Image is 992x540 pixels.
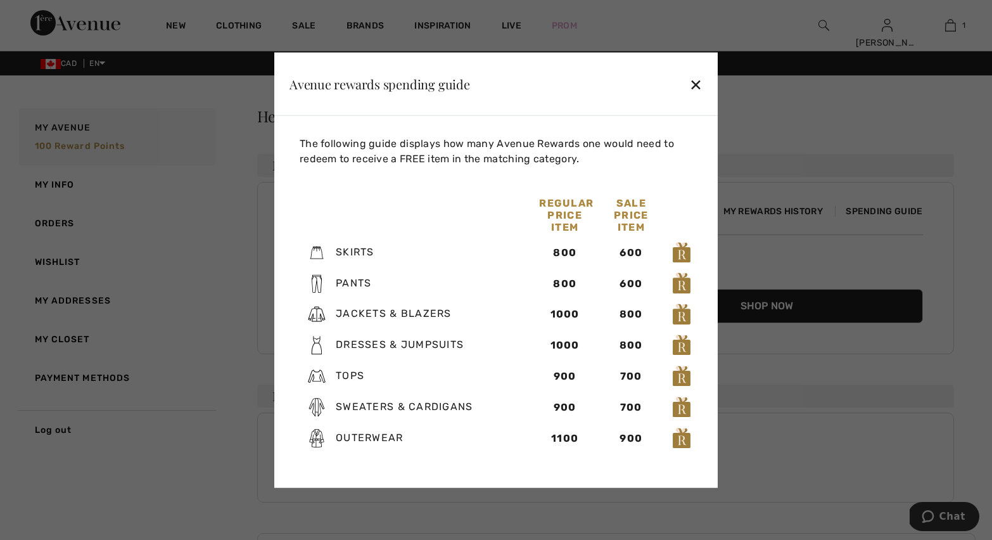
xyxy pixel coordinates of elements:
[531,197,598,233] div: Regular Price Item
[606,307,657,322] div: 800
[336,432,404,444] span: Outerwear
[672,396,691,419] img: loyalty_logo_r.svg
[672,365,691,388] img: loyalty_logo_r.svg
[539,338,590,353] div: 1000
[606,431,657,446] div: 900
[539,276,590,291] div: 800
[336,370,364,382] span: Tops
[289,77,470,90] div: Avenue rewards spending guide
[30,9,56,20] span: Chat
[672,334,691,357] img: loyalty_logo_r.svg
[336,338,464,350] span: Dresses & Jumpsuits
[598,197,665,233] div: Sale Price Item
[672,272,691,295] img: loyalty_logo_r.svg
[539,369,590,384] div: 900
[539,400,590,415] div: 900
[606,338,657,353] div: 800
[336,401,473,413] span: Sweaters & Cardigans
[672,303,691,326] img: loyalty_logo_r.svg
[672,427,691,449] img: loyalty_logo_r.svg
[539,307,590,322] div: 1000
[606,276,657,291] div: 600
[606,245,657,260] div: 600
[539,245,590,260] div: 800
[672,241,691,264] img: loyalty_logo_r.svg
[606,369,657,384] div: 700
[689,70,703,97] div: ✕
[336,246,374,258] span: Skirts
[336,307,452,319] span: Jackets & Blazers
[606,400,657,415] div: 700
[300,136,697,167] p: The following guide displays how many Avenue Rewards one would need to redeem to receive a FREE i...
[539,431,590,446] div: 1100
[336,276,371,288] span: Pants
